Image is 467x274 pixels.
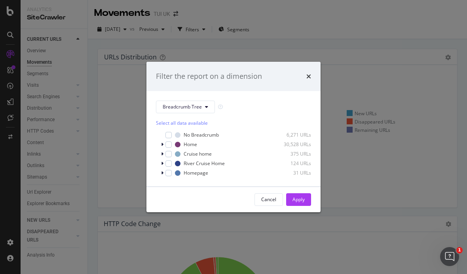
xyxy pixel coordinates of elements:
[184,141,197,148] div: Home
[286,193,311,206] button: Apply
[156,120,311,126] div: Select all data available
[184,160,225,167] div: River Cruise Home
[254,193,283,206] button: Cancel
[272,150,311,157] div: 375 URLs
[146,62,321,212] div: modal
[184,131,219,138] div: No Breadcrumb
[184,150,212,157] div: Cruise home
[292,196,305,203] div: Apply
[184,169,208,176] div: Homepage
[440,247,459,266] iframe: Intercom live chat
[456,247,463,253] span: 1
[272,169,311,176] div: 31 URLs
[272,131,311,138] div: 6,271 URLs
[163,103,202,110] span: Breadcrumb Tree
[261,196,276,203] div: Cancel
[272,141,311,148] div: 30,528 URLs
[156,101,215,113] button: Breadcrumb Tree
[306,71,311,82] div: times
[156,71,262,82] div: Filter the report on a dimension
[272,160,311,167] div: 124 URLs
